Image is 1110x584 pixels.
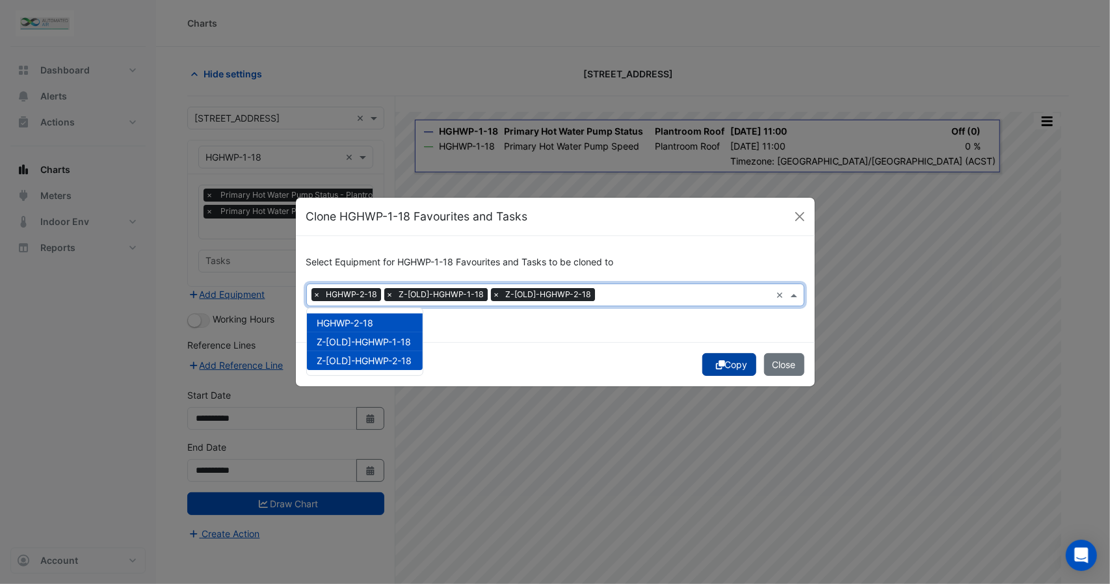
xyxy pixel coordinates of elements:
[306,308,423,376] ng-dropdown-panel: Options list
[764,353,804,376] button: Close
[306,257,804,268] h6: Select Equipment for HGHWP-1-18 Favourites and Tasks to be cloned to
[491,288,503,301] span: ×
[384,288,396,301] span: ×
[396,288,488,301] span: Z-[OLD]-HGHWP-1-18
[1066,540,1097,571] div: Open Intercom Messenger
[306,208,528,225] h5: Clone HGHWP-1-18 Favourites and Tasks
[790,207,810,226] button: Close
[503,288,595,301] span: Z-[OLD]-HGHWP-2-18
[317,336,412,347] span: Z-[OLD]-HGHWP-1-18
[323,288,381,301] span: HGHWP-2-18
[317,355,412,366] span: Z-[OLD]-HGHWP-2-18
[306,306,347,321] button: Select All
[776,288,787,302] span: Clear
[311,288,323,301] span: ×
[317,317,374,328] span: HGHWP-2-18
[702,353,756,376] button: Copy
